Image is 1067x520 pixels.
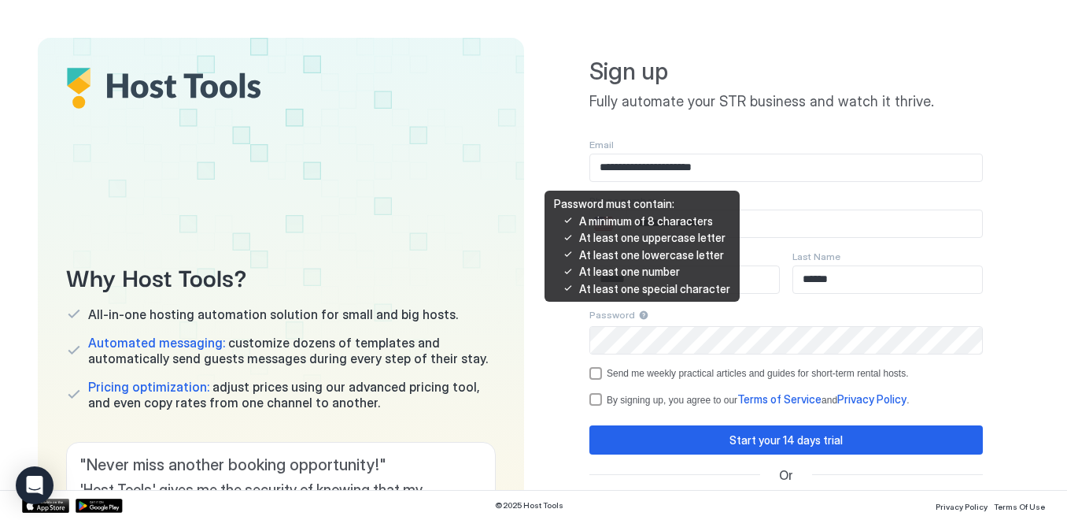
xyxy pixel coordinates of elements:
span: © 2025 Host Tools [495,500,563,511]
input: Input Field [793,266,982,293]
button: Start your 14 days trial [589,425,983,455]
input: Input Field [627,210,982,237]
span: Fully automate your STR business and watch it thrive. [589,93,983,111]
span: Terms Of Use [994,502,1045,511]
span: At least one uppercase letter [579,231,725,245]
span: Privacy Policy [936,502,988,511]
span: Automated messaging: [88,335,225,351]
div: Open Intercom Messenger [16,466,54,504]
span: Why Host Tools? [66,258,496,294]
div: By signing up, you agree to our and . [607,392,909,407]
span: At least one special character [579,282,730,296]
span: " Never miss another booking opportunity! " [79,455,482,475]
input: Input Field [590,327,982,354]
span: Sign up [589,57,983,87]
a: Privacy Policy [936,497,988,514]
div: termsPrivacy [589,392,983,407]
a: Terms of Service [737,394,821,406]
span: adjust prices using our advanced pricing tool, and even copy rates from one channel to another. [88,379,496,410]
div: Start your 14 days trial [729,432,843,448]
span: Password must contain: [554,197,730,211]
a: Google Play Store [76,499,123,513]
span: Password [589,309,635,321]
span: All-in-one hosting automation solution for small and big hosts. [88,306,458,322]
a: Privacy Policy [837,394,906,406]
span: Or [779,467,793,483]
a: Terms Of Use [994,497,1045,514]
input: Input Field [590,154,982,181]
a: App Store [22,499,69,513]
span: customize dozens of templates and automatically send guests messages during every step of their s... [88,335,496,366]
span: Email [589,139,614,150]
span: At least one number [579,265,680,279]
span: Terms of Service [737,392,821,406]
div: optOut [589,367,983,380]
div: Send me weekly practical articles and guides for short-term rental hosts. [607,368,909,379]
span: A minimum of 8 characters [579,214,713,228]
span: Last Name [792,251,840,262]
span: At least one lowercase letter [579,248,724,262]
span: Pricing optimization: [88,379,209,395]
span: Privacy Policy [837,392,906,406]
